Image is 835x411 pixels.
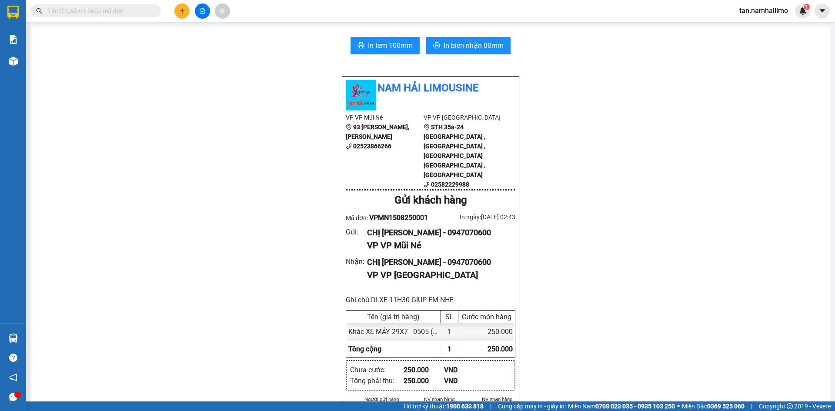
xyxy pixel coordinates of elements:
[444,40,504,51] span: In biên nhận 80mm
[346,80,515,97] li: Nam Hải Limousine
[350,364,404,375] div: Chưa cước :
[815,3,830,19] button: caret-down
[346,227,367,237] div: Gửi :
[805,4,808,10] span: 1
[363,395,400,411] li: Người gửi hàng xác nhận
[421,395,458,403] li: NV nhận hàng
[444,364,484,375] div: VND
[346,143,352,149] span: phone
[48,6,150,16] input: Tìm tên, số ĐT hoặc mã đơn
[9,334,18,343] img: warehouse-icon
[350,375,404,386] div: Tổng phải thu :
[707,403,745,410] strong: 0369 525 060
[818,7,826,15] span: caret-down
[215,3,230,19] button: aim
[461,313,513,321] div: Cước món hàng
[357,42,364,50] span: printer
[9,373,17,381] span: notification
[732,5,795,16] span: tan.namhailimo
[367,256,508,268] div: CHỊ [PERSON_NAME] - 0947070600
[7,6,19,19] img: logo-vxr
[179,8,185,14] span: plus
[498,401,566,411] span: Cung cấp máy in - giấy in:
[787,403,793,409] span: copyright
[424,181,430,187] span: phone
[478,395,515,403] li: NV nhận hàng
[458,323,515,340] div: 250.000
[367,268,508,282] div: VP VP [GEOGRAPHIC_DATA]
[424,124,430,130] span: environment
[426,37,511,54] button: printerIn biên nhận 80mm
[404,401,484,411] span: Hỗ trợ kỹ thuật:
[36,8,42,14] span: search
[441,323,458,340] div: 1
[443,313,456,321] div: SL
[174,3,190,19] button: plus
[346,212,431,223] div: Mã đơn:
[348,345,381,353] span: Tổng cộng
[9,35,18,44] img: solution-icon
[346,80,376,110] img: logo.jpg
[368,40,413,51] span: In tem 100mm
[351,37,420,54] button: printerIn tem 100mm
[9,57,18,66] img: warehouse-icon
[799,7,807,15] img: icon-new-feature
[348,313,438,321] div: Tên (giá trị hàng)
[433,42,440,50] span: printer
[367,239,508,252] div: VP VP Mũi Né
[490,401,491,411] span: |
[199,8,205,14] span: file-add
[431,181,469,188] b: 02582229988
[446,403,484,410] strong: 1900 633 818
[751,401,752,411] span: |
[353,143,391,150] b: 02523866266
[346,294,515,305] div: Ghi chú: DI XE 11H30 GIUP EM NHE
[424,113,501,122] li: VP VP [GEOGRAPHIC_DATA]
[424,124,485,178] b: STH 35a-24 [GEOGRAPHIC_DATA] , [GEOGRAPHIC_DATA] , [GEOGRAPHIC_DATA] [GEOGRAPHIC_DATA] , [GEOGRAP...
[346,113,424,122] li: VP VP Mũi Né
[488,345,513,353] span: 250.000
[219,8,225,14] span: aim
[804,4,810,10] sup: 1
[448,345,451,353] span: 1
[404,375,444,386] div: 250.000
[682,401,745,411] span: Miền Bắc
[9,393,17,401] span: message
[9,354,17,362] span: question-circle
[595,403,675,410] strong: 0708 023 035 - 0935 103 250
[677,404,680,408] span: ⚪️
[431,212,515,222] div: In ngày: [DATE] 02:43
[346,124,409,140] b: 93 [PERSON_NAME], [PERSON_NAME]
[367,227,508,239] div: CHỊ [PERSON_NAME] - 0947070600
[346,256,367,267] div: Nhận :
[369,214,428,222] span: VPMN1508250001
[568,401,675,411] span: Miền Nam
[348,327,439,336] span: Khác - XE MÁY 29X7 - 0505 (0)
[195,3,210,19] button: file-add
[444,375,484,386] div: VND
[346,192,515,209] div: Gửi khách hàng
[346,124,352,130] span: environment
[404,364,444,375] div: 250.000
